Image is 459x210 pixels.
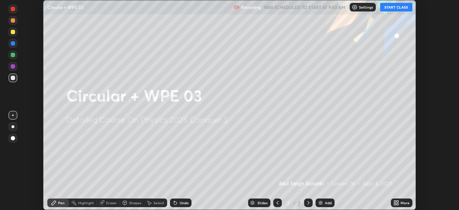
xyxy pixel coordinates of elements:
div: / [293,201,295,205]
div: Eraser [106,201,117,205]
div: 2 [297,200,301,206]
div: Undo [180,201,189,205]
div: 2 [285,201,292,205]
div: Add [325,201,332,205]
img: recording.375f2c34.svg [234,4,240,10]
img: add-slide-button [318,200,323,206]
div: Highlight [78,201,94,205]
div: Select [153,201,164,205]
img: class-settings-icons [352,4,358,10]
div: More [401,201,410,205]
p: Circular + WPE 03 [47,4,84,10]
div: Shapes [129,201,141,205]
p: Settings [359,5,373,9]
h5: WAS SCHEDULED TO START AT 9:50 AM [264,4,345,10]
p: Recording [241,5,261,10]
button: START CLASS [380,3,412,11]
div: Slides [257,201,268,205]
div: Pen [58,201,65,205]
